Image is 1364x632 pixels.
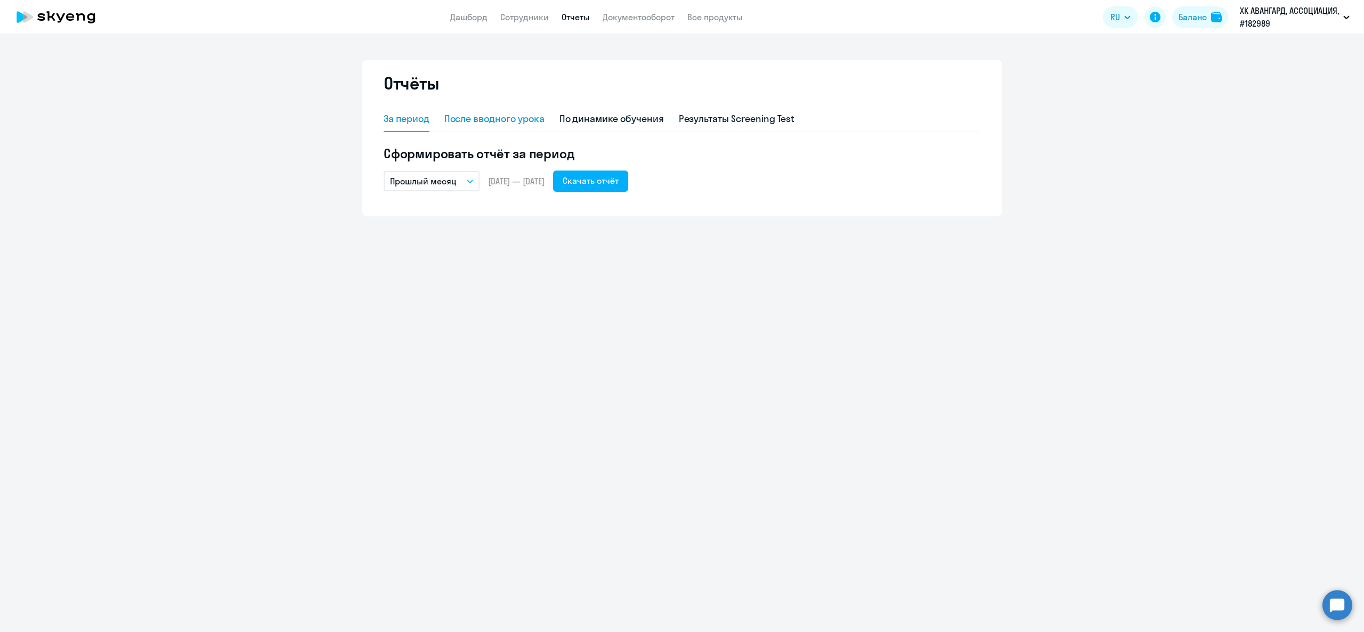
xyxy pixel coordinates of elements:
[1235,4,1355,30] button: ХК АВАНГАРД, АССОЦИАЦИЯ, #182989
[384,72,439,94] h2: Отчёты
[1172,6,1228,28] button: Балансbalance
[444,112,545,126] div: После вводного урока
[450,12,488,22] a: Дашборд
[559,112,664,126] div: По динамике обучения
[679,112,795,126] div: Результаты Screening Test
[488,175,545,187] span: [DATE] — [DATE]
[384,145,980,162] h5: Сформировать отчёт за период
[1240,4,1339,30] p: ХК АВАНГАРД, АССОЦИАЦИЯ, #182989
[1179,11,1207,23] div: Баланс
[687,12,743,22] a: Все продукты
[500,12,549,22] a: Сотрудники
[384,171,480,191] button: Прошлый месяц
[603,12,675,22] a: Документооборот
[553,171,628,192] button: Скачать отчёт
[390,175,457,188] p: Прошлый месяц
[384,112,429,126] div: За период
[562,12,590,22] a: Отчеты
[1211,12,1222,22] img: balance
[563,174,619,187] div: Скачать отчёт
[1103,6,1138,28] button: RU
[1110,11,1120,23] span: RU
